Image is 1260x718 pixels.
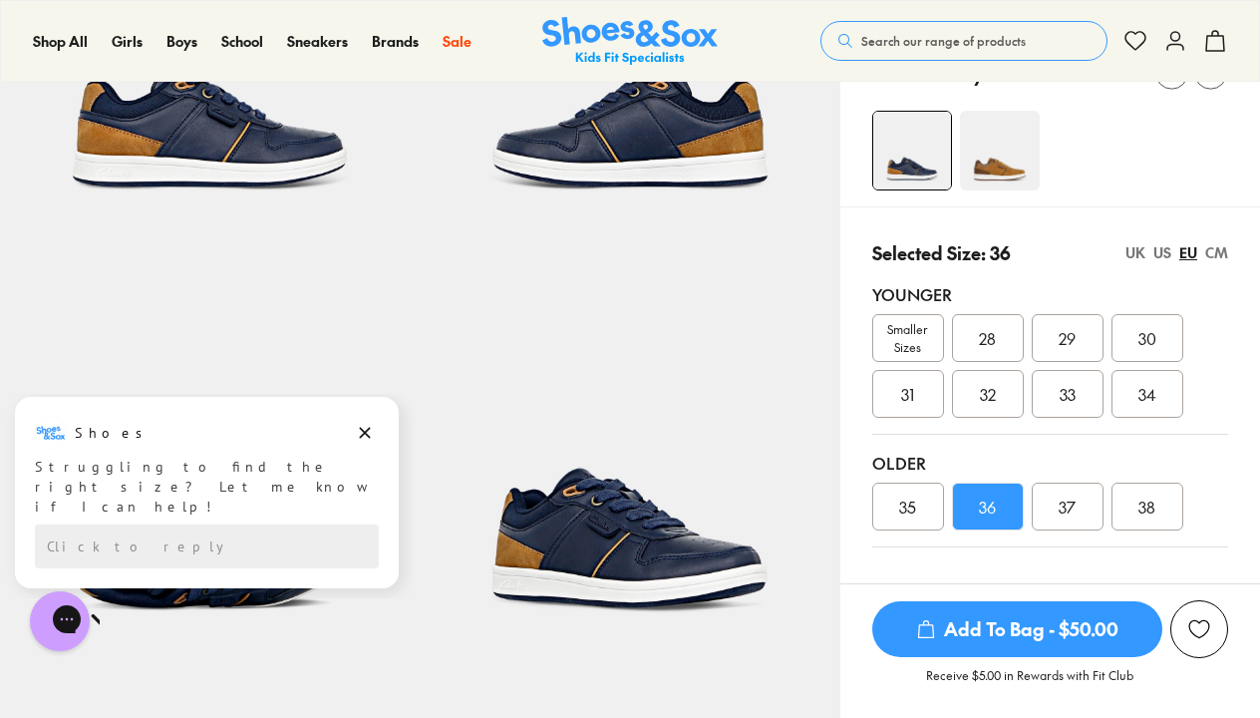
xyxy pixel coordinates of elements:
[33,31,88,51] span: Shop All
[542,17,718,66] img: SNS_Logo_Responsive.svg
[443,31,472,52] a: Sale
[1060,382,1076,406] span: 33
[820,21,1107,61] button: Search our range of products
[1138,326,1156,350] span: 30
[351,25,379,53] button: Dismiss campaign
[35,63,379,123] div: Struggling to find the right size? Let me know if I can help!
[872,600,1162,658] button: Add To Bag - $50.00
[75,29,154,49] h3: Shoes
[1125,242,1145,263] div: UK
[221,31,263,52] a: School
[35,23,67,55] img: Shoes logo
[960,111,1040,190] img: Dune Senior Tan
[112,31,143,51] span: Girls
[420,239,839,659] img: Dune Senior Navy
[443,31,472,51] span: Sale
[1059,326,1076,350] span: 29
[542,17,718,66] a: Shoes & Sox
[901,382,914,406] span: 31
[166,31,197,51] span: Boys
[872,282,1228,306] div: Younger
[873,112,951,189] img: Dune Senior Navy
[1138,382,1156,406] span: 34
[287,31,348,52] a: Sneakers
[926,666,1133,702] p: Receive $5.00 in Rewards with Fit Club
[1205,242,1228,263] div: CM
[861,32,1026,50] span: Search our range of products
[35,131,379,175] div: Reply to the campaigns
[1138,495,1155,519] span: 38
[872,451,1228,475] div: Older
[33,31,88,52] a: Shop All
[112,31,143,52] a: Girls
[979,326,996,350] span: 28
[15,23,399,123] div: Message from Shoes. Struggling to find the right size? Let me know if I can help!
[1179,242,1197,263] div: EU
[899,495,916,519] span: 35
[372,31,419,51] span: Brands
[221,31,263,51] span: School
[1170,600,1228,658] button: Add to Wishlist
[1059,495,1076,519] span: 37
[873,320,943,356] span: Smaller Sizes
[166,31,197,52] a: Boys
[372,31,419,52] a: Brands
[20,584,100,658] iframe: Gorgias live chat messenger
[980,382,996,406] span: 32
[872,239,1011,266] p: Selected Size: 36
[15,3,399,194] div: Campaign message
[872,601,1162,657] span: Add To Bag - $50.00
[287,31,348,51] span: Sneakers
[979,495,996,519] span: 36
[872,579,1228,621] div: Unsure on sizing? We have a range of resources to help
[1153,242,1171,263] div: US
